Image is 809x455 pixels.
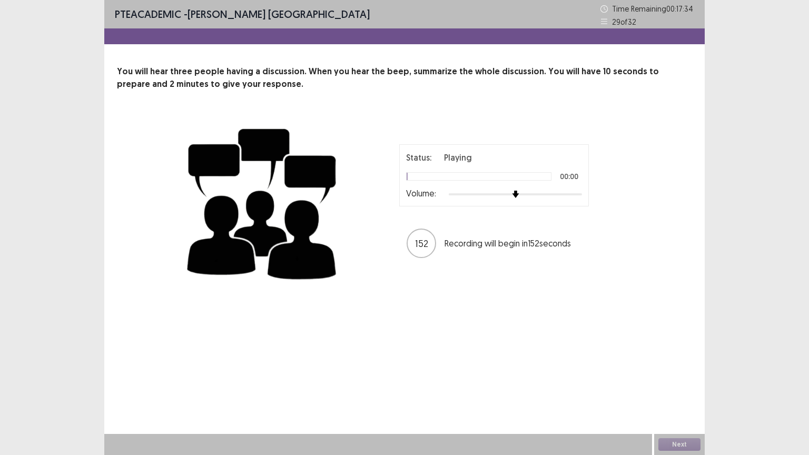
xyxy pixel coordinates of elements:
p: Time Remaining 00 : 17 : 34 [612,3,694,14]
img: arrow-thumb [512,191,519,198]
img: group-discussion [183,116,341,288]
p: Recording will begin in 152 seconds [445,237,581,250]
p: Volume: [406,187,436,200]
p: 152 [415,236,428,251]
p: Playing [444,151,472,164]
p: Status: [406,151,431,164]
p: 00:00 [560,173,578,180]
p: - [PERSON_NAME] [GEOGRAPHIC_DATA] [115,6,370,22]
p: You will hear three people having a discussion. When you hear the beep, summarize the whole discu... [117,65,692,91]
p: 29 of 32 [612,16,636,27]
span: PTE academic [115,7,181,21]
